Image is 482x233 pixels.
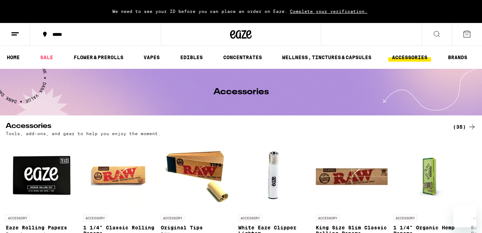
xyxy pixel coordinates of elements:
a: CONCENTRATES [220,53,266,62]
p: ACCESSORY [161,215,184,221]
a: FLOWER & PREROLLS [70,53,127,62]
img: Eaze Accessories - Eaze Rolling Papers [6,139,78,211]
h2: Accessories [6,123,441,131]
a: WELLNESS, TINCTURES & CAPSULES [279,53,375,62]
a: VAPES [140,53,163,62]
img: RAW - Original Tips [161,139,233,211]
a: (35) [453,123,476,131]
img: Eaze Accessories - White Eaze Clipper Lighter [238,139,310,211]
img: RAW - King Size Slim Classic Rolling Papers [316,139,388,211]
p: Eaze Rolling Papers [6,225,78,230]
span: Complete your verification. [287,9,370,14]
p: Tools, add-ons, and gear to help you enjoy the moment. [6,131,161,136]
p: ACCESSORY [393,215,417,221]
p: ACCESSORY [6,215,29,221]
img: RAW - 1 1/4" Classic Rolling Papers [83,139,155,211]
a: HOME [3,53,23,62]
p: Original Tips [161,225,233,230]
p: ACCESSORY [83,215,107,221]
h1: Accessories [214,88,269,96]
p: ACCESSORY [316,215,340,221]
a: EDIBLES [177,53,206,62]
a: ACCESSORIES [388,53,431,62]
p: ACCESSORY [238,215,262,221]
img: Zig-Zag - 1 1/4" Organic Hemp Papers [393,139,465,211]
a: SALE [37,53,57,62]
iframe: Button to launch messaging window [453,204,476,227]
span: We need to see your ID before you can place an order on Eaze. [112,9,287,14]
a: BRANDS [444,53,471,62]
